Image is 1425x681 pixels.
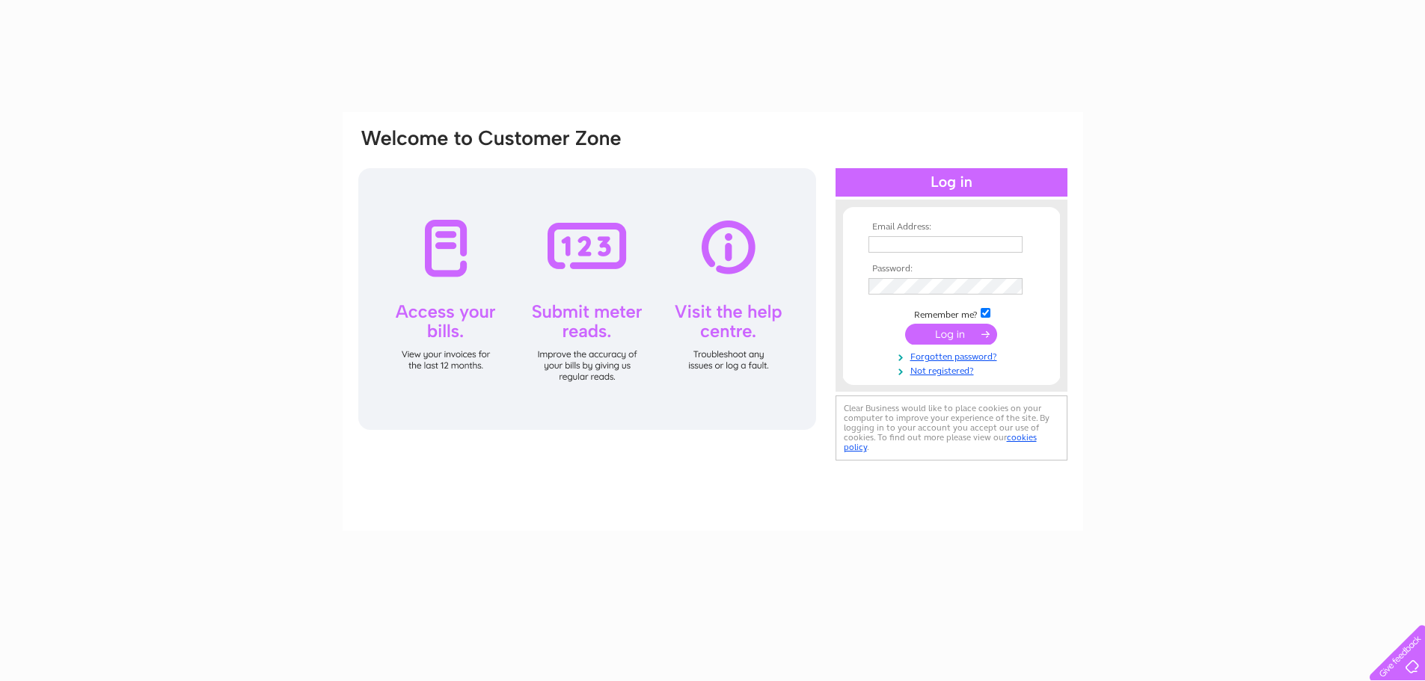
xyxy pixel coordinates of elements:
td: Remember me? [865,306,1038,321]
div: Clear Business would like to place cookies on your computer to improve your experience of the sit... [836,395,1067,460]
a: Not registered? [868,363,1038,377]
th: Email Address: [865,222,1038,232]
input: Submit [905,324,997,345]
th: Password: [865,264,1038,274]
a: Forgotten password? [868,348,1038,363]
a: cookies policy [844,432,1037,452]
